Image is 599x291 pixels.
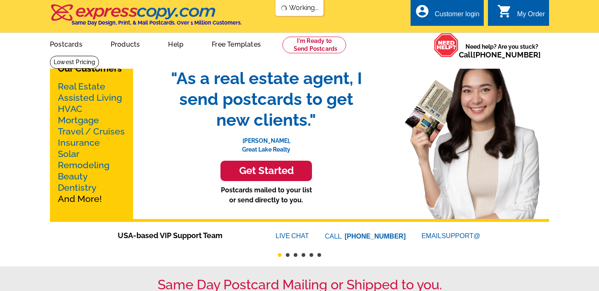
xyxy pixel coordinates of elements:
a: Free Templates [198,34,274,53]
h3: Get Started [231,165,302,177]
font: LIVE [276,231,292,241]
i: shopping_cart [497,4,512,19]
button: 1 of 6 [278,253,282,257]
a: Assisted Living [58,92,122,103]
a: shopping_cart My Order [497,9,545,20]
a: [PHONE_NUMBER] [473,50,541,59]
i: account_circle [415,4,430,19]
button: 2 of 6 [286,253,290,257]
a: Mortgage [58,115,99,125]
a: Same Day Design, Print, & Mail Postcards. Over 1 Million Customers. [50,10,242,26]
span: Need help? Are you stuck? [459,42,545,59]
img: loading... [281,5,287,12]
span: "As a real estate agent, I send postcards to get new clients." [162,68,370,130]
button: 6 of 6 [317,253,321,257]
a: LIVECHAT [276,232,309,239]
a: Beauty [58,171,88,182]
span: Call [459,50,541,59]
p: And More! [58,81,125,204]
font: SUPPORT@ [441,231,481,241]
p: Postcards mailed to your list or send directly to you. [162,185,370,205]
div: My Order [517,10,545,22]
a: Real Estate [58,81,105,92]
span: USA-based VIP Support Team [118,230,251,241]
a: account_circle Customer login [415,9,480,20]
font: CALL [325,231,343,241]
div: Customer login [435,10,480,22]
img: help [434,33,459,57]
a: Get Started [162,161,370,181]
a: Insurance [58,137,100,148]
p: [PERSON_NAME], Great Lake Realty [162,130,370,154]
button: 3 of 6 [294,253,297,257]
a: [PHONE_NUMBER] [345,233,406,240]
a: EMAILSUPPORT@ [421,232,481,239]
a: Postcards [37,34,96,53]
a: Remodeling [58,160,109,170]
a: Products [97,34,153,53]
a: Dentistry [58,182,97,193]
a: Help [155,34,197,53]
button: 4 of 6 [302,253,305,257]
button: 5 of 6 [309,253,313,257]
a: Travel / Cruises [58,126,125,137]
a: HVAC [58,104,82,114]
h4: Same Day Design, Print, & Mail Postcards. Over 1 Million Customers. [72,20,242,26]
a: Solar [58,149,79,159]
